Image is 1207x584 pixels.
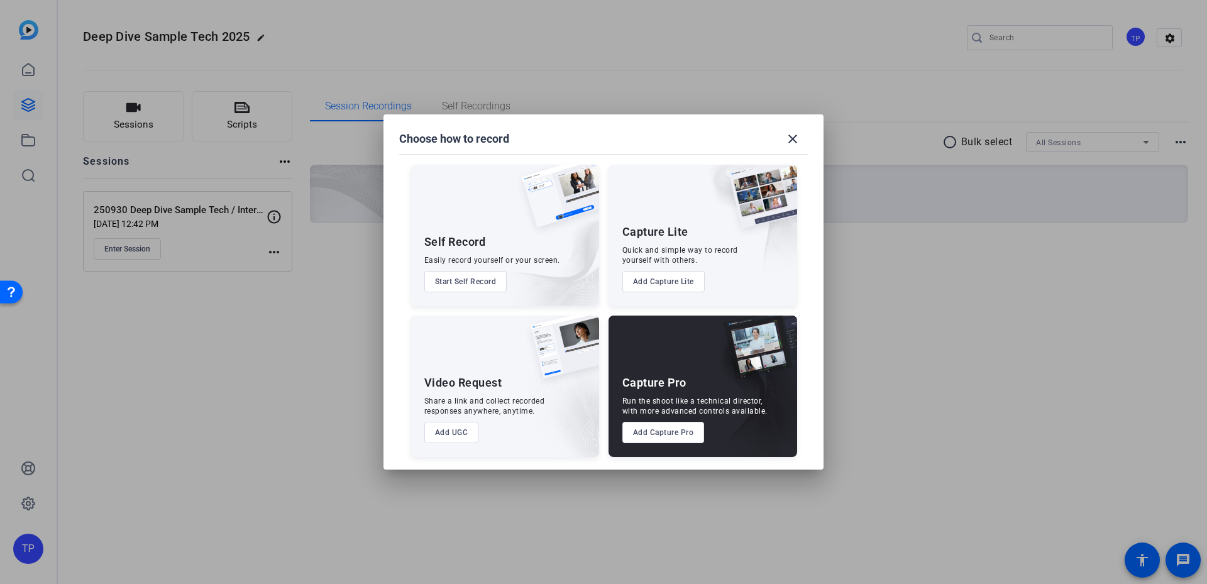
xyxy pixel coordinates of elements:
div: Capture Lite [622,224,688,240]
div: Self Record [424,234,486,250]
img: capture-lite.png [719,165,797,241]
img: embarkstudio-self-record.png [490,192,599,306]
button: Add Capture Lite [622,271,705,292]
div: Quick and simple way to record yourself with others. [622,245,738,265]
button: Add UGC [424,422,479,443]
div: Video Request [424,375,502,390]
img: capture-pro.png [714,316,797,392]
img: ugc-content.png [521,316,599,392]
div: Share a link and collect recorded responses anywhere, anytime. [424,396,545,416]
button: Add Capture Pro [622,422,705,443]
img: embarkstudio-capture-lite.png [685,165,797,290]
div: Capture Pro [622,375,686,390]
mat-icon: close [785,131,800,146]
img: self-record.png [512,165,599,240]
div: Run the shoot like a technical director, with more advanced controls available. [622,396,768,416]
button: Start Self Record [424,271,507,292]
img: embarkstudio-ugc-content.png [526,355,599,457]
img: embarkstudio-capture-pro.png [704,331,797,457]
h1: Choose how to record [399,131,509,146]
div: Easily record yourself or your screen. [424,255,560,265]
